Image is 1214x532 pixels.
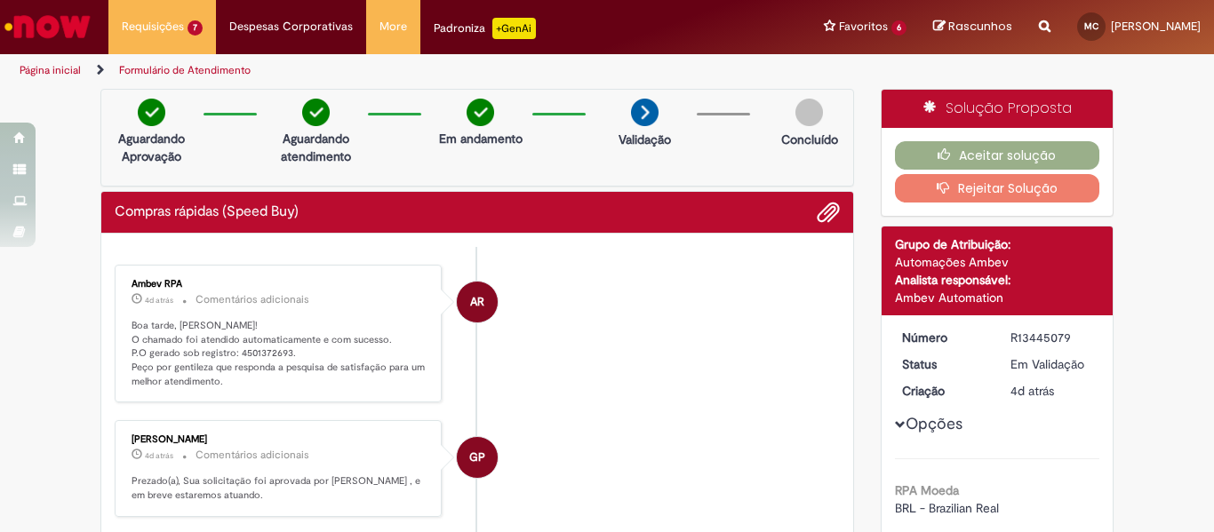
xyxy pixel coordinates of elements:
[1010,382,1093,400] div: 25/08/2025 15:41:53
[781,131,838,148] p: Concluído
[933,19,1012,36] a: Rascunhos
[895,235,1100,253] div: Grupo de Atribuição:
[882,90,1114,128] div: Solução Proposta
[138,99,165,126] img: check-circle-green.png
[132,319,427,389] p: Boa tarde, [PERSON_NAME]! O chamado foi atendido automaticamente e com sucesso. P.O gerado sob re...
[895,174,1100,202] button: Rejeitar Solução
[895,271,1100,289] div: Analista responsável:
[467,99,494,126] img: check-circle-green.png
[145,295,173,306] span: 4d atrás
[1010,329,1093,346] div: R13445079
[439,130,523,147] p: Em andamento
[132,474,427,502] p: Prezado(a), Sua solicitação foi aprovada por [PERSON_NAME] , e em breve estaremos atuando.
[302,99,330,126] img: check-circle-green.png
[469,436,485,479] span: GP
[619,131,671,148] p: Validação
[379,18,407,36] span: More
[145,295,173,306] time: 25/08/2025 16:10:37
[839,18,888,36] span: Favoritos
[948,18,1012,35] span: Rascunhos
[795,99,823,126] img: img-circle-grey.png
[119,63,251,77] a: Formulário de Atendimento
[20,63,81,77] a: Página inicial
[492,18,536,39] p: +GenAi
[1084,20,1098,32] span: MC
[188,20,203,36] span: 7
[470,281,484,323] span: AR
[895,141,1100,170] button: Aceitar solução
[889,329,998,346] dt: Número
[1111,19,1201,34] span: [PERSON_NAME]
[145,450,173,461] time: 25/08/2025 16:04:33
[457,282,498,322] div: Ambev RPA
[196,448,309,463] small: Comentários adicionais
[145,450,173,461] span: 4d atrás
[132,434,427,445] div: [PERSON_NAME]
[1010,383,1054,399] span: 4d atrás
[2,9,93,44] img: ServiceNow
[115,204,299,220] h2: Compras rápidas (Speed Buy) Histórico de tíquete
[1010,355,1093,373] div: Em Validação
[108,130,195,165] p: Aguardando Aprovação
[229,18,353,36] span: Despesas Corporativas
[1010,383,1054,399] time: 25/08/2025 15:41:53
[891,20,907,36] span: 6
[122,18,184,36] span: Requisições
[434,18,536,39] div: Padroniza
[13,54,796,87] ul: Trilhas de página
[895,482,959,498] b: RPA Moeda
[889,355,998,373] dt: Status
[631,99,659,126] img: arrow-next.png
[273,130,359,165] p: Aguardando atendimento
[132,279,427,290] div: Ambev RPA
[817,201,840,224] button: Adicionar anexos
[895,289,1100,306] div: Ambev Automation
[457,437,498,478] div: Gabriella Perina
[889,382,998,400] dt: Criação
[895,500,999,516] span: BRL - Brazilian Real
[196,292,309,307] small: Comentários adicionais
[895,253,1100,271] div: Automações Ambev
